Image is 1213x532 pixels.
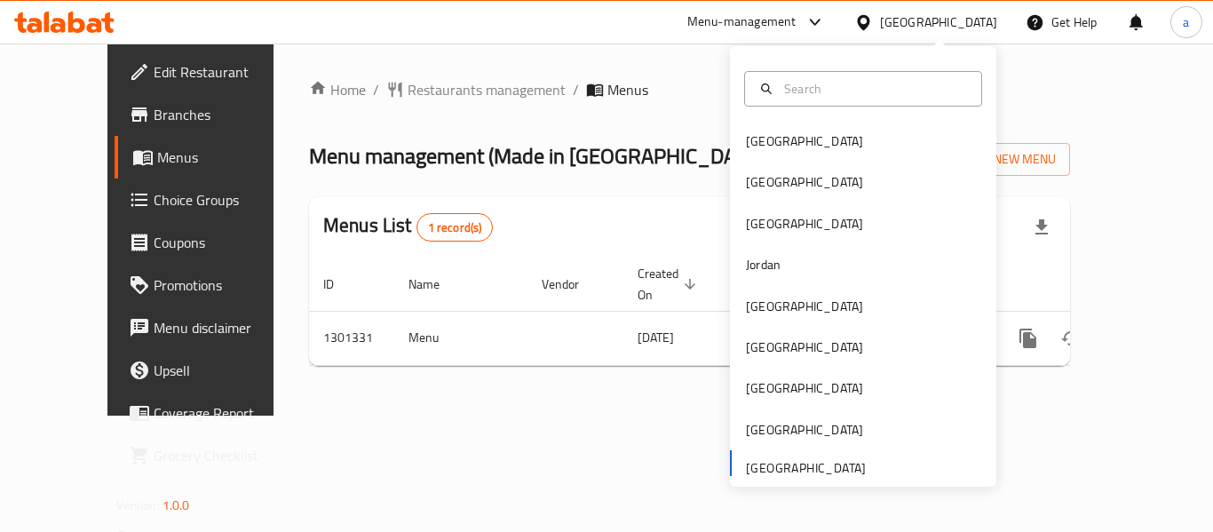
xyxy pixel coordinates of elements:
span: Coverage Report [154,402,296,424]
div: Export file [1020,206,1063,249]
input: Search [777,79,971,99]
a: Coupons [115,221,310,264]
a: Grocery Checklist [115,434,310,477]
span: Vendor [542,274,602,295]
span: Menu management ( Made in [GEOGRAPHIC_DATA] ) [309,136,770,176]
div: Menu-management [687,12,797,33]
span: Add New Menu [947,148,1056,171]
div: [GEOGRAPHIC_DATA] [746,337,863,357]
button: more [1007,317,1050,360]
td: Menu [394,311,527,365]
span: Upsell [154,360,296,381]
span: 1.0.0 [163,494,190,517]
a: Branches [115,93,310,136]
span: Restaurants management [408,79,566,100]
span: Created On [638,263,702,306]
nav: breadcrumb [309,79,1070,100]
span: ID [323,274,357,295]
div: [GEOGRAPHIC_DATA] [746,131,863,151]
span: 1 record(s) [417,219,493,236]
a: Menus [115,136,310,179]
div: [GEOGRAPHIC_DATA] [746,214,863,234]
span: a [1183,12,1189,32]
span: Coupons [154,232,296,253]
div: [GEOGRAPHIC_DATA] [746,420,863,440]
span: Menus [607,79,648,100]
h2: Menus List [323,212,493,242]
span: Menu disclaimer [154,317,296,338]
span: Edit Restaurant [154,61,296,83]
span: Promotions [154,274,296,296]
a: Coverage Report [115,392,310,434]
div: [GEOGRAPHIC_DATA] [880,12,997,32]
span: Version: [116,494,160,517]
div: [GEOGRAPHIC_DATA] [746,297,863,316]
button: Change Status [1050,317,1092,360]
a: Menu disclaimer [115,306,310,349]
span: Grocery Checklist [154,445,296,466]
span: Choice Groups [154,189,296,210]
div: Jordan [746,255,781,274]
td: 1301331 [309,311,394,365]
a: Choice Groups [115,179,310,221]
li: / [373,79,379,100]
div: [GEOGRAPHIC_DATA] [746,172,863,192]
span: [DATE] [638,326,674,349]
span: Menus [157,147,296,168]
span: Branches [154,104,296,125]
a: Home [309,79,366,100]
a: Upsell [115,349,310,392]
span: Name [408,274,463,295]
div: [GEOGRAPHIC_DATA] [746,378,863,398]
button: Add New Menu [932,143,1070,176]
a: Edit Restaurant [115,51,310,93]
a: Restaurants management [386,79,566,100]
li: / [573,79,579,100]
a: Promotions [115,264,310,306]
